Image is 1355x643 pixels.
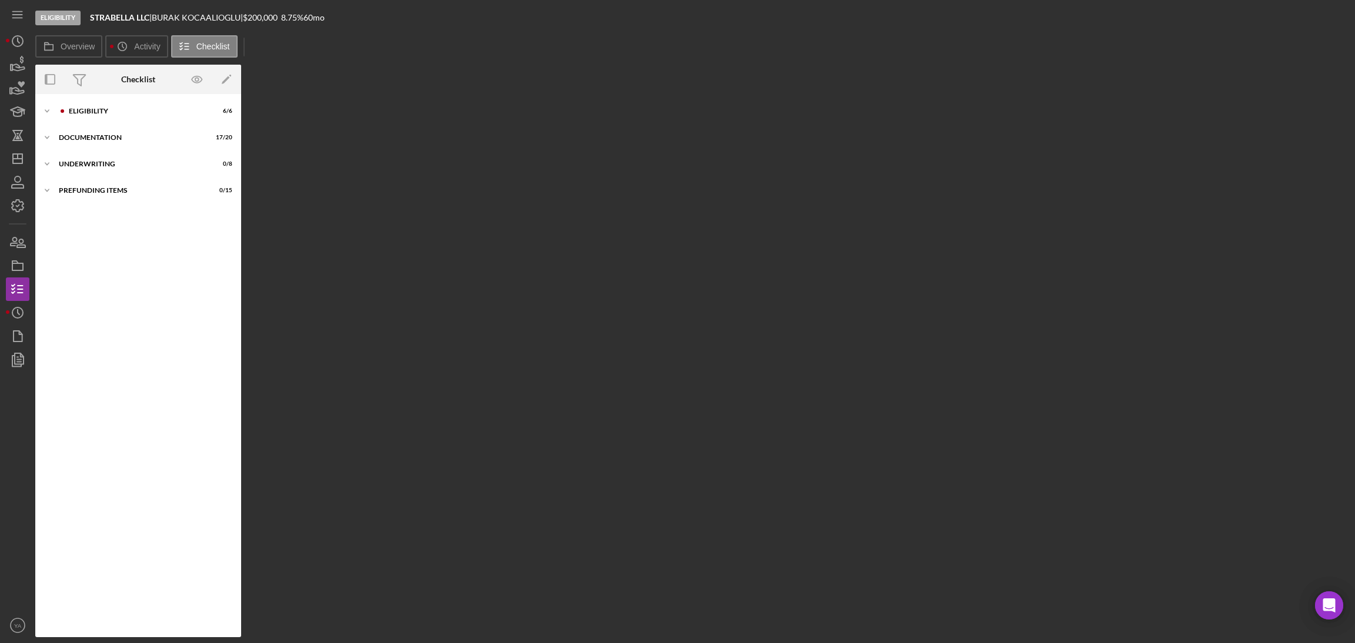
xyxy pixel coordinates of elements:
[211,160,232,168] div: 0 / 8
[243,12,278,22] span: $200,000
[171,35,238,58] button: Checklist
[90,12,149,22] b: STRABELLA LLC
[6,614,29,637] button: YA
[35,11,81,25] div: Eligibility
[281,13,303,22] div: 8.75 %
[211,187,232,194] div: 0 / 15
[1315,591,1343,619] div: Open Intercom Messenger
[303,13,325,22] div: 60 mo
[134,42,160,51] label: Activity
[59,134,203,141] div: Documentation
[59,160,203,168] div: Underwriting
[61,42,95,51] label: Overview
[211,134,232,141] div: 17 / 20
[59,187,203,194] div: Prefunding Items
[196,42,230,51] label: Checklist
[152,13,243,22] div: BURAK KOCAALIOGLU |
[105,35,168,58] button: Activity
[211,108,232,115] div: 6 / 6
[121,75,155,84] div: Checklist
[14,622,22,629] text: YA
[35,35,102,58] button: Overview
[69,108,203,115] div: Eligibility
[90,13,152,22] div: |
